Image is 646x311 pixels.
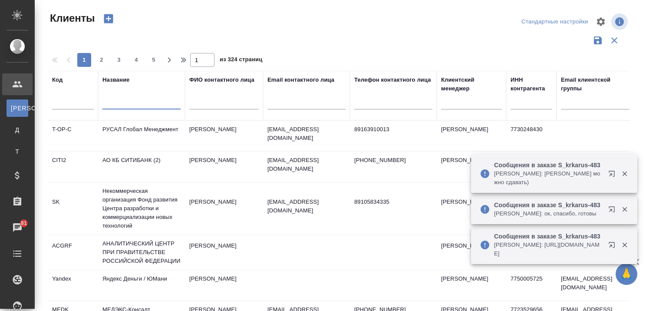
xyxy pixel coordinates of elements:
td: [PERSON_NAME] [185,237,263,268]
td: [PERSON_NAME] [185,152,263,182]
span: 2 [95,56,109,64]
td: SK [48,193,98,224]
span: 4 [129,56,143,64]
span: 3 [112,56,126,64]
a: Т [7,143,28,160]
button: Закрыть [616,170,633,178]
button: 2 [95,53,109,67]
p: 89163910013 [354,125,432,134]
span: Настроить таблицу [590,11,611,32]
span: 81 [16,219,32,228]
button: Сбросить фильтры [606,32,623,49]
td: [PERSON_NAME] [185,270,263,301]
div: ИНН контрагента [511,76,552,93]
p: [PHONE_NUMBER] [354,156,432,165]
button: Создать [98,11,119,26]
td: [EMAIL_ADDRESS][DOMAIN_NAME] [557,152,635,182]
td: РУСАЛ Глобал Менеджмент [98,121,185,151]
div: Название [102,76,129,84]
a: Д [7,121,28,139]
button: 4 [129,53,143,67]
div: Email клиентской группы [561,76,630,93]
div: split button [519,15,590,29]
p: [EMAIL_ADDRESS][DOMAIN_NAME] [267,198,346,215]
button: Открыть в новой вкладке [603,201,624,222]
td: [PERSON_NAME] [437,152,506,182]
td: 7710401987 [506,152,557,182]
td: [PERSON_NAME] [437,193,506,224]
td: T-OP-C [48,121,98,151]
button: Закрыть [616,205,633,213]
p: [PERSON_NAME]: ок, спасибо, готовы [494,209,603,218]
a: 81 [2,217,33,238]
span: Т [11,147,24,156]
p: [PERSON_NAME]: [PERSON_NAME] можно сдавать) [494,169,603,187]
button: 3 [112,53,126,67]
div: Телефон контактного лица [354,76,431,84]
span: Д [11,126,24,134]
td: АНАЛИТИЧЕСКИЙ ЦЕНТР ПРИ ПРАВИТЕЛЬСТВЕ РОССИЙСКОЙ ФЕДЕРАЦИИ [98,235,185,270]
button: Закрыть [616,241,633,249]
a: [PERSON_NAME] [7,99,28,117]
span: Посмотреть информацию [611,13,630,30]
td: [PERSON_NAME] [185,121,263,151]
button: Открыть в новой вкладке [603,165,624,186]
td: CITI2 [48,152,98,182]
td: 7730248430 [506,121,557,151]
td: [PERSON_NAME] [185,193,263,224]
p: 89105834335 [354,198,432,206]
td: Некоммерческая организация Фонд развития Центра разработки и коммерциализации новых технологий [98,182,185,235]
p: Сообщения в заказе S_krkarus-483 [494,161,603,169]
p: [EMAIL_ADDRESS][DOMAIN_NAME] [267,125,346,142]
button: Сохранить фильтры [590,32,606,49]
td: [PERSON_NAME] [437,121,506,151]
div: Клиентский менеджер [441,76,502,93]
span: [PERSON_NAME] [11,104,24,112]
td: Яндекс Деньги / ЮМани [98,270,185,301]
p: [EMAIL_ADDRESS][DOMAIN_NAME] [267,156,346,173]
p: [PERSON_NAME]: [URL][DOMAIN_NAME] [494,241,603,258]
div: ФИО контактного лица [189,76,254,84]
span: 5 [147,56,161,64]
button: Открыть в новой вкладке [603,236,624,257]
p: Сообщения в заказе S_krkarus-483 [494,201,603,209]
div: Email контактного лица [267,76,334,84]
p: Сообщения в заказе S_krkarus-483 [494,232,603,241]
span: Клиенты [48,11,95,25]
button: 5 [147,53,161,67]
td: Yandex [48,270,98,301]
div: Код [52,76,63,84]
td: [PERSON_NAME] [437,237,506,268]
td: [PERSON_NAME] [437,270,506,301]
span: из 324 страниц [220,54,262,67]
td: АО КБ СИТИБАНК (2) [98,152,185,182]
td: ACGRF [48,237,98,268]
